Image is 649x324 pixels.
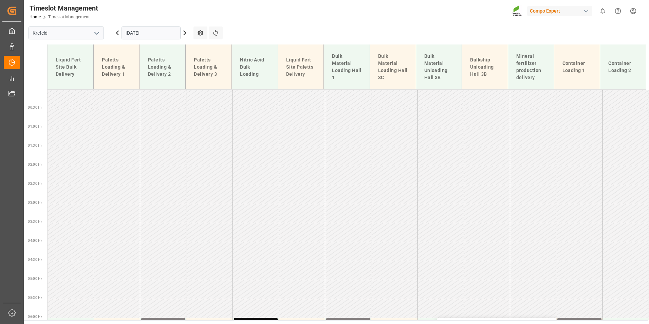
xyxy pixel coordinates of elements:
div: Bulk Material Loading Hall 1 [329,50,364,84]
button: show 0 new notifications [595,3,610,19]
span: 05:00 Hr [28,277,42,281]
input: Type to search/select [29,26,104,39]
div: Container Loading 1 [560,57,595,77]
span: 06:00 Hr [28,315,42,319]
span: 03:30 Hr [28,220,42,223]
div: Container Loading 2 [606,57,641,77]
div: Liquid Fert Site Bulk Delivery [53,54,88,80]
a: Home [30,15,41,19]
div: Liquid Fert Site Paletts Delivery [283,54,318,80]
div: Bulkship Unloading Hall 3B [467,54,502,80]
span: 00:30 Hr [28,106,42,109]
span: 04:00 Hr [28,239,42,242]
input: DD.MM.YYYY [122,26,181,39]
span: 02:30 Hr [28,182,42,185]
div: Paletts Loading & Delivery 2 [145,54,180,80]
span: 03:00 Hr [28,201,42,204]
div: Compo Expert [527,6,592,16]
span: 05:30 Hr [28,296,42,300]
div: Paletts Loading & Delivery 1 [99,54,134,80]
div: Timeslot Management [30,3,98,13]
span: 04:30 Hr [28,258,42,262]
img: Screenshot%202023-09-29%20at%2010.02.21.png_1712312052.png [512,5,522,17]
div: Bulk Material Unloading Hall 3B [422,50,457,84]
div: Bulk Material Loading Hall 3C [375,50,410,84]
span: 01:30 Hr [28,144,42,147]
button: Help Center [610,3,626,19]
span: 02:00 Hr [28,163,42,166]
button: Compo Expert [527,4,595,17]
div: Paletts Loading & Delivery 3 [191,54,226,80]
div: Nitric Acid Bulk Loading [237,54,272,80]
button: open menu [91,28,101,38]
div: Mineral fertilizer production delivery [514,50,549,84]
span: 01:00 Hr [28,125,42,128]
